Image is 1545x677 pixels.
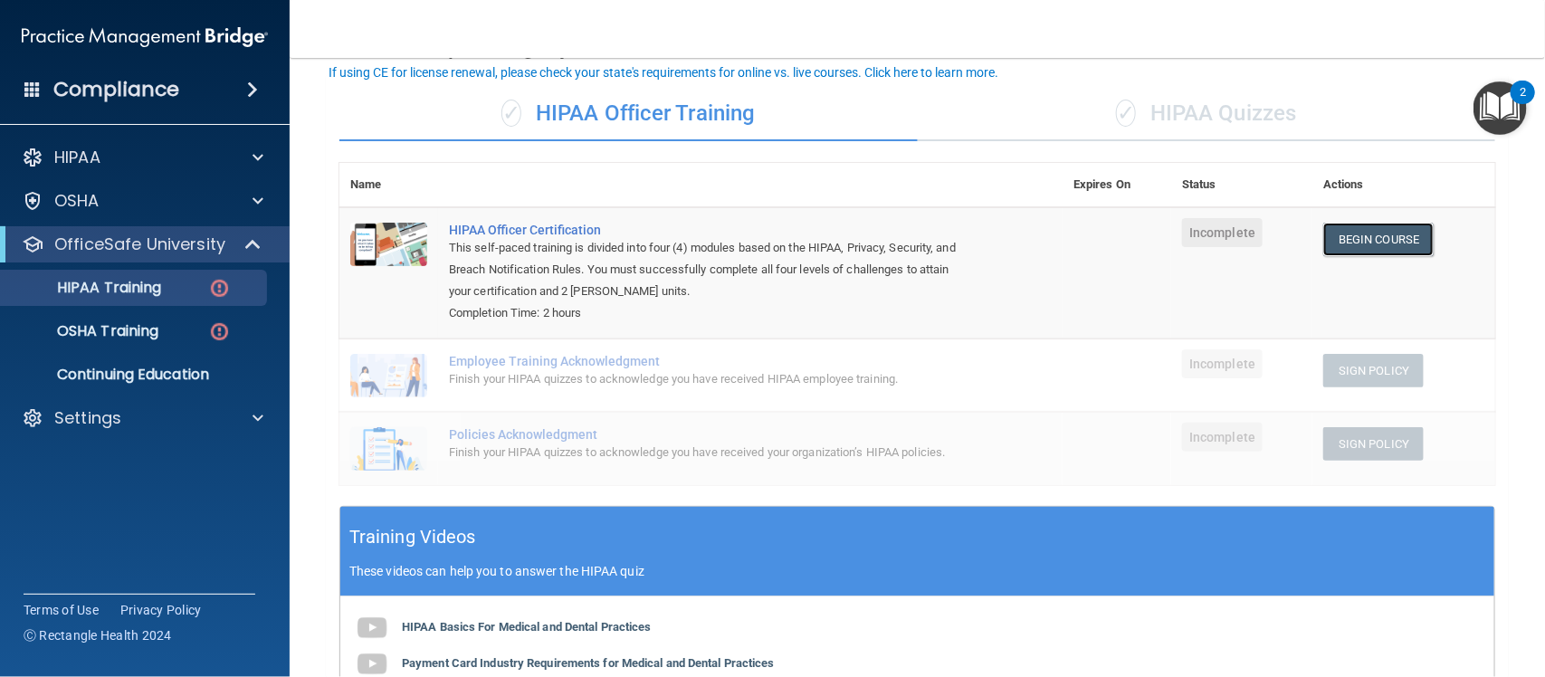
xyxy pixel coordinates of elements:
[1171,163,1312,207] th: Status
[449,302,972,324] div: Completion Time: 2 hours
[22,190,263,212] a: OSHA
[354,610,390,646] img: gray_youtube_icon.38fcd6cc.png
[449,427,972,442] div: Policies Acknowledgment
[1182,349,1263,378] span: Incomplete
[918,87,1496,141] div: HIPAA Quizzes
[22,407,263,429] a: Settings
[12,279,161,297] p: HIPAA Training
[53,77,179,102] h4: Compliance
[24,601,99,619] a: Terms of Use
[349,521,476,553] h5: Training Videos
[1323,427,1424,461] button: Sign Policy
[326,63,1001,81] button: If using CE for license renewal, please check your state's requirements for online vs. live cours...
[449,223,972,237] a: HIPAA Officer Certification
[1323,354,1424,387] button: Sign Policy
[402,620,652,634] b: HIPAA Basics For Medical and Dental Practices
[1063,163,1171,207] th: Expires On
[449,237,972,302] div: This self-paced training is divided into four (4) modules based on the HIPAA, Privacy, Security, ...
[1323,223,1434,256] a: Begin Course
[339,87,918,141] div: HIPAA Officer Training
[449,442,972,463] div: Finish your HIPAA quizzes to acknowledge you have received your organization’s HIPAA policies.
[54,147,100,168] p: HIPAA
[12,366,259,384] p: Continuing Education
[1182,218,1263,247] span: Incomplete
[1520,92,1526,116] div: 2
[208,277,231,300] img: danger-circle.6113f641.png
[54,234,225,255] p: OfficeSafe University
[208,320,231,343] img: danger-circle.6113f641.png
[54,407,121,429] p: Settings
[449,354,972,368] div: Employee Training Acknowledgment
[1182,423,1263,452] span: Incomplete
[1312,163,1495,207] th: Actions
[1116,100,1136,127] span: ✓
[12,322,158,340] p: OSHA Training
[24,626,172,644] span: Ⓒ Rectangle Health 2024
[1473,81,1527,135] button: Open Resource Center, 2 new notifications
[120,601,202,619] a: Privacy Policy
[22,147,263,168] a: HIPAA
[329,66,998,79] div: If using CE for license renewal, please check your state's requirements for online vs. live cours...
[22,234,262,255] a: OfficeSafe University
[22,19,268,55] img: PMB logo
[501,100,521,127] span: ✓
[339,163,438,207] th: Name
[402,656,775,670] b: Payment Card Industry Requirements for Medical and Dental Practices
[54,190,100,212] p: OSHA
[349,564,1485,578] p: These videos can help you to answer the HIPAA quiz
[449,368,972,390] div: Finish your HIPAA quizzes to acknowledge you have received HIPAA employee training.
